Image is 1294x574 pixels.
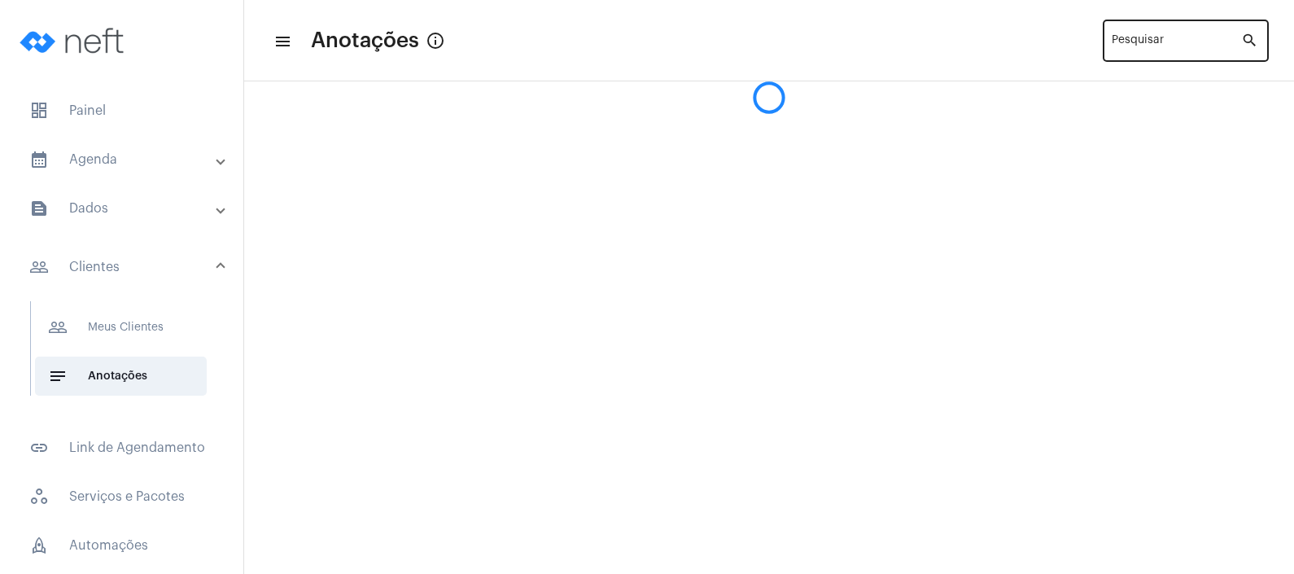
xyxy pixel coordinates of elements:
mat-expansion-panel-header: sidenav iconAgenda [10,140,243,179]
mat-icon: sidenav icon [29,438,49,458]
mat-icon: sidenav icon [29,150,49,169]
mat-icon: search [1241,31,1261,50]
mat-icon: sidenav icon [29,199,49,218]
mat-expansion-panel-header: sidenav iconDados [10,189,243,228]
span: Serviços e Pacotes [16,477,227,516]
span: Painel [16,91,227,130]
input: Pesquisar [1112,37,1241,50]
mat-icon: info_outlined [426,31,445,50]
span: Anotações [311,28,419,54]
mat-panel-title: Agenda [29,150,217,169]
mat-icon: sidenav icon [48,318,68,337]
img: logo-neft-novo-2.png [13,8,135,73]
mat-panel-title: Dados [29,199,217,218]
mat-icon: sidenav icon [29,257,49,277]
span: sidenav icon [29,101,49,120]
mat-panel-title: Clientes [29,257,217,277]
span: Meus Clientes [35,308,207,347]
mat-expansion-panel-header: sidenav iconClientes [10,241,243,293]
span: sidenav icon [29,487,49,506]
span: sidenav icon [29,536,49,555]
div: sidenav iconClientes [10,293,243,418]
mat-icon: sidenav icon [273,32,290,51]
span: Anotações [35,357,207,396]
span: Automações [16,526,227,565]
mat-icon: sidenav icon [48,366,68,386]
span: Link de Agendamento [16,428,227,467]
